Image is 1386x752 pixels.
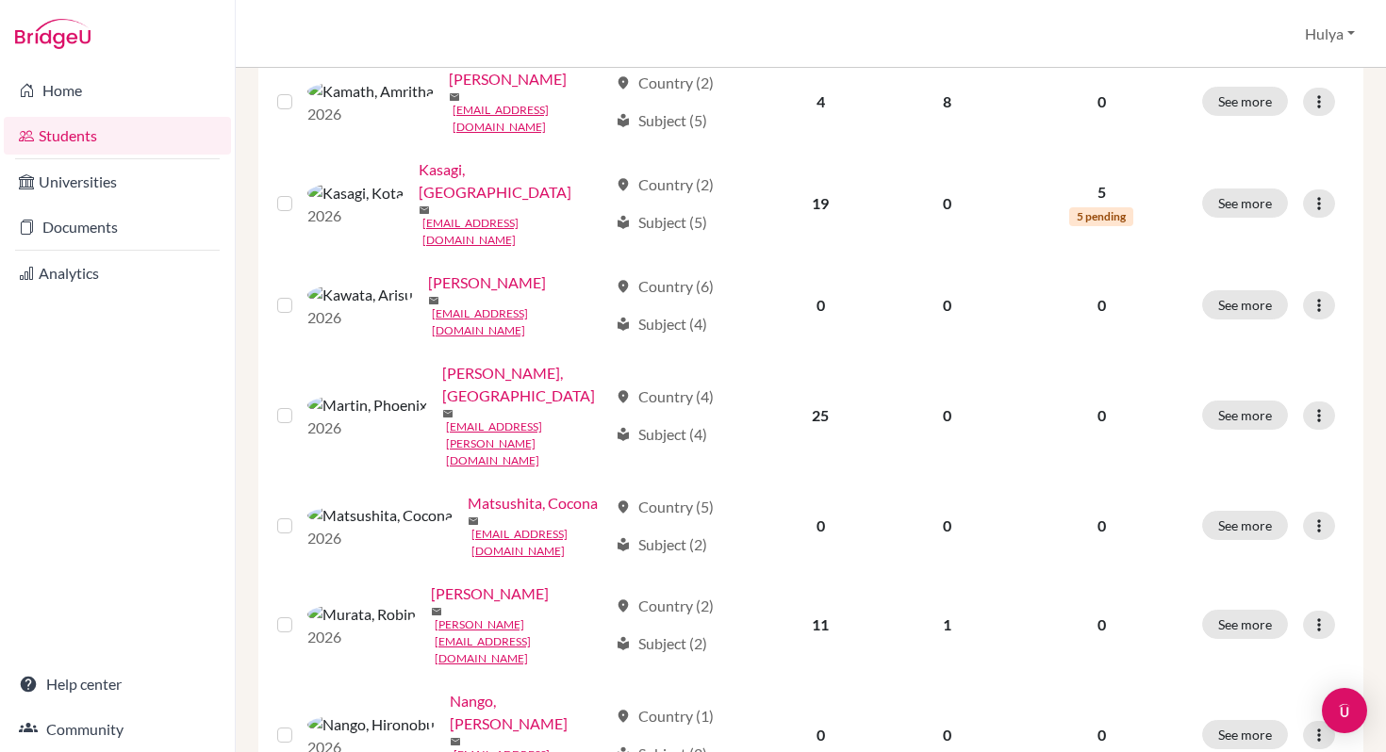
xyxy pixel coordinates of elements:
span: location_on [616,389,631,404]
div: Country (2) [616,173,714,196]
p: 5 [1024,181,1180,204]
button: See more [1202,511,1288,540]
span: mail [431,606,442,617]
a: Documents [4,208,231,246]
td: 0 [883,147,1013,260]
div: Country (5) [616,496,714,518]
p: 2026 [307,417,427,439]
span: local_library [616,537,631,552]
p: 0 [1024,294,1180,317]
div: Subject (2) [616,632,707,655]
td: 11 [759,571,883,678]
div: Country (6) [616,275,714,298]
div: Country (2) [616,595,714,617]
a: [EMAIL_ADDRESS][DOMAIN_NAME] [432,305,607,339]
button: See more [1202,720,1288,749]
p: 0 [1024,613,1180,636]
span: location_on [616,75,631,90]
button: See more [1202,87,1288,116]
span: local_library [616,317,631,332]
div: Subject (5) [616,211,707,234]
a: Help center [4,665,231,703]
button: See more [1202,610,1288,639]
span: mail [449,91,460,103]
a: [PERSON_NAME] [431,582,549,605]
td: 25 [759,351,883,481]
button: See more [1202,290,1288,319]
div: Subject (2) [616,533,707,556]
span: location_on [616,598,631,613]
button: Hulya [1296,16,1363,52]
button: See more [1202,401,1288,430]
div: Subject (5) [616,109,707,132]
td: 0 [883,260,1013,351]
a: Nango, [PERSON_NAME] [450,690,607,735]
p: 2026 [307,527,453,549]
span: local_library [616,636,631,651]
td: 0 [883,351,1013,481]
p: 0 [1024,90,1180,113]
a: [PERSON_NAME] [449,68,567,90]
span: mail [468,515,479,527]
a: [PERSON_NAME] [428,271,546,294]
span: local_library [616,215,631,230]
img: Kasagi, Kota [307,182,404,204]
div: Subject (4) [616,313,707,335]
span: location_on [616,279,631,294]
div: Country (1) [616,705,714,727]
td: 8 [883,57,1013,147]
a: Universities [4,163,231,201]
td: 0 [883,481,1013,571]
a: [PERSON_NAME], [GEOGRAPHIC_DATA] [442,362,607,407]
span: mail [442,408,454,419]
span: mail [428,295,439,306]
a: [EMAIL_ADDRESS][DOMAIN_NAME] [453,102,607,136]
a: Home [4,72,231,109]
span: location_on [616,177,631,192]
span: location_on [616,499,631,515]
img: Bridge-U [15,19,91,49]
img: Murata, Robin [307,603,416,626]
p: 0 [1024,724,1180,746]
p: 2026 [307,626,416,648]
img: Martin, Phoenix [307,394,427,417]
td: 0 [759,260,883,351]
a: [EMAIL_ADDRESS][DOMAIN_NAME] [471,526,607,560]
p: 2026 [307,204,404,227]
a: [PERSON_NAME][EMAIL_ADDRESS][DOMAIN_NAME] [435,616,607,667]
a: Analytics [4,254,231,292]
div: Country (2) [616,72,714,94]
p: 2026 [307,306,413,329]
div: Subject (4) [616,423,707,446]
a: [EMAIL_ADDRESS][PERSON_NAME][DOMAIN_NAME] [446,418,607,469]
button: See more [1202,188,1288,218]
a: Students [4,117,231,155]
span: local_library [616,427,631,442]
span: 5 pending [1069,207,1133,226]
img: Kamath, Amritha [307,80,434,103]
span: mail [419,204,430,216]
td: 19 [759,147,883,260]
img: Nango, Hironobu [307,713,435,736]
p: 2026 [307,103,434,125]
a: [EMAIL_ADDRESS][DOMAIN_NAME] [422,215,607,249]
p: 0 [1024,515,1180,537]
a: Kasagi, [GEOGRAPHIC_DATA] [419,158,607,204]
a: Community [4,711,231,748]
span: local_library [616,113,631,128]
td: 4 [759,57,883,147]
img: Kawata, Arisu [307,284,413,306]
p: 0 [1024,404,1180,427]
td: 0 [759,481,883,571]
div: Country (4) [616,385,714,408]
span: mail [450,736,461,747]
div: Open Intercom Messenger [1322,688,1367,733]
td: 1 [883,571,1013,678]
img: Matsushita, Cocona [307,504,453,527]
span: location_on [616,709,631,724]
a: Matsushita, Cocona [468,492,598,515]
